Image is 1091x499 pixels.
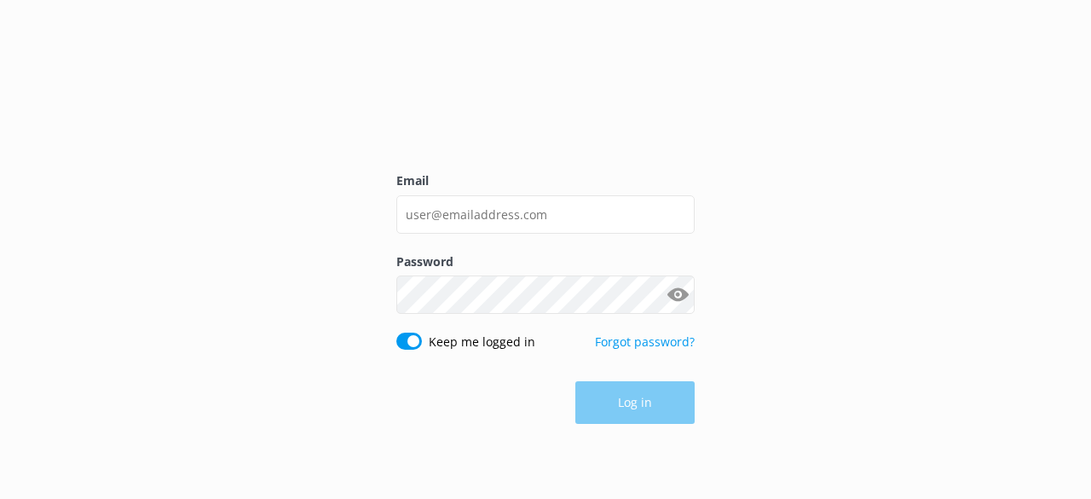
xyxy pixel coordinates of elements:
input: user@emailaddress.com [396,195,695,234]
label: Password [396,252,695,271]
label: Email [396,171,695,190]
label: Keep me logged in [429,333,535,351]
a: Forgot password? [595,334,695,350]
button: Show password [661,278,695,312]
